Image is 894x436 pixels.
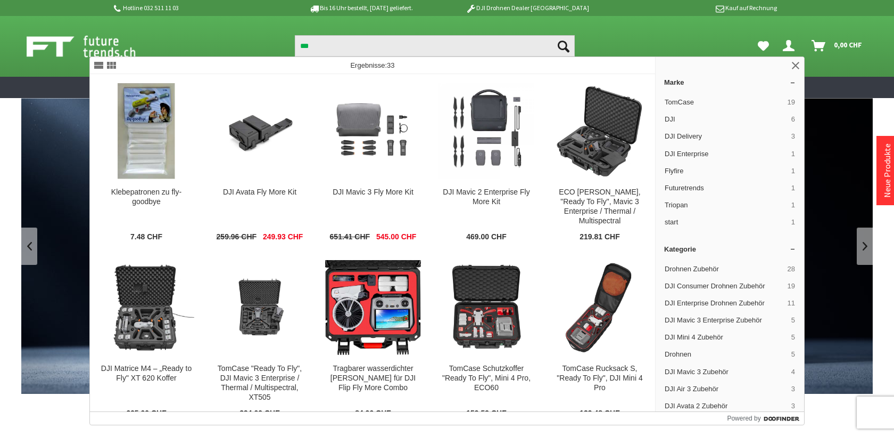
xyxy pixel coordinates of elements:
[444,2,610,14] p: DJI Drohnen Dealer [GEOGRAPHIC_DATA]
[325,93,421,169] img: DJI Mavic 3 Fly More Kit
[387,61,394,69] span: 33
[791,166,795,176] span: 1
[317,251,429,427] a: Tragbarer wasserdichter Hartschalenkoffer für DJI Flip Fly More Combo Tragbarer wasserdichter [PE...
[212,188,308,197] div: DJI Avata Fly More Kit
[665,298,783,308] span: DJI Enterprise Drohnen Zubehör
[791,183,795,193] span: 1
[727,414,760,423] span: Powered by
[788,281,795,291] span: 19
[665,217,787,227] span: start
[203,251,316,427] a: TomCase "Ready To Fly", DJI Mavic 3 Enterprise / Thermal / Multispectral, XT505 TomCase "Ready To...
[665,333,787,342] span: DJI Mini 4 Zubehör
[788,264,795,274] span: 28
[112,2,278,14] p: Hotline 032 511 11 03
[665,401,787,411] span: DJI Avata 2 Zubehör
[212,276,308,340] img: TomCase "Ready To Fly", DJI Mavic 3 Enterprise / Thermal / Multispectral, XT505
[90,251,203,427] a: DJI Matrice M4 – „Ready to Fly" XT 620 Koffer DJI Matrice M4 – „Ready to Fly" XT 620 Koffer 665.0...
[317,75,429,251] a: DJI Mavic 3 Fly More Kit DJI Mavic 3 Fly More Kit 651.41 CHF 545.00 CHF
[430,75,543,251] a: DJI Mavic 2 Enterprise Fly More Kit DJI Mavic 2 Enterprise Fly More Kit 469.00 CHF
[90,75,203,251] a: Klebepatronen zu fly-goodbye Klebepatronen zu fly-goodbye 7.48 CHF
[665,200,787,210] span: Triopan
[552,35,575,56] button: Suchen
[21,98,873,394] a: DJI Matrice 4 Enterprise Drohnen Serie - M4T und M4E
[727,412,804,425] a: Powered by
[791,316,795,325] span: 5
[552,83,648,179] img: ECO Schutzkoffer, "Ready To Fly", Mavic 3 Enterprise / Thermal / Multispectral
[466,232,506,242] span: 469.00 CHF
[263,232,303,242] span: 249.93 CHF
[376,232,416,242] span: 545.00 CHF
[438,83,534,179] img: DJI Mavic 2 Enterprise Fly More Kit
[665,281,783,291] span: DJI Consumer Drohnen Zubehör
[98,364,194,383] div: DJI Matrice M4 – „Ready to Fly" XT 620 Koffer
[325,188,421,197] div: DJI Mavic 3 Fly More Kit
[438,260,534,356] img: TomCase Schutzkoffer "Ready To Fly", Mini 4 Pro, ECO60
[791,350,795,359] span: 5
[126,409,166,418] span: 665.00 CHF
[834,36,862,53] span: 0,00 CHF
[552,188,648,226] div: ECO [PERSON_NAME], "Ready To Fly", Mavic 3 Enterprise / Thermal / Multispectral
[665,316,787,325] span: DJI Mavic 3 Enterprise Zubehör
[665,98,783,107] span: TomCase
[330,232,370,242] span: 651.41 CHF
[807,35,867,56] a: Warenkorb
[791,132,795,141] span: 3
[779,35,803,56] a: Dein Konto
[552,260,648,356] img: TomCase Rucksack S, "Ready To Fly", DJI Mini 4 Pro
[752,35,774,56] a: Meine Favoriten
[665,166,787,176] span: Flyfire
[552,364,648,393] div: TomCase Rucksack S, "Ready To Fly", DJI Mini 4 Pro
[791,333,795,342] span: 5
[791,149,795,159] span: 1
[665,367,787,377] span: DJI Mavic 3 Zubehör
[665,183,787,193] span: Futuretrends
[98,260,194,356] img: DJI Matrice M4 – „Ready to Fly" XT 620 Koffer
[791,115,795,124] span: 6
[791,367,795,377] span: 4
[203,75,316,251] a: DJI Avata Fly More Kit DJI Avata Fly More Kit 259.96 CHF 249.93 CHF
[665,115,787,124] span: DJI
[430,251,543,427] a: TomCase Schutzkoffer "Ready To Fly", Mini 4 Pro, ECO60 TomCase Schutzkoffer "Ready To Fly", Mini ...
[130,232,162,242] span: 7.48 CHF
[665,350,787,359] span: Drohnen
[665,132,787,141] span: DJI Delivery
[212,93,308,169] img: DJI Avata Fly More Kit
[212,364,308,402] div: TomCase "Ready To Fly", DJI Mavic 3 Enterprise / Thermal / Multispectral, XT505
[295,35,575,56] input: Produkt, Marke, Kategorie, EAN, Artikelnummer…
[788,98,795,107] span: 19
[325,260,421,356] img: Tragbarer wasserdichter Hartschalenkoffer für DJI Flip Fly More Combo
[656,241,804,257] a: Kategorie
[543,251,656,427] a: TomCase Rucksack S, "Ready To Fly", DJI Mini 4 Pro TomCase Rucksack S, "Ready To Fly", DJI Mini 4...
[665,264,783,274] span: Drohnen Zubehör
[543,75,656,251] a: ECO Schutzkoffer, "Ready To Fly", Mavic 3 Enterprise / Thermal / Multispectral ECO [PERSON_NAME],...
[580,232,619,242] span: 219.81 CHF
[882,143,892,198] a: Neue Produkte
[355,409,391,418] span: 84.00 CHF
[27,33,159,60] img: Shop Futuretrends - zur Startseite wechseln
[791,200,795,210] span: 1
[788,298,795,308] span: 11
[656,74,804,91] a: Marke
[665,384,787,394] span: DJI Air 3 Zubehör
[791,384,795,394] span: 3
[278,2,444,14] p: Bis 16 Uhr bestellt, [DATE] geliefert.
[466,409,506,418] span: 159.59 CHF
[791,401,795,411] span: 3
[791,217,795,227] span: 1
[580,409,619,418] span: 129.48 CHF
[438,364,534,393] div: TomCase Schutzkoffer "Ready To Fly", Mini 4 Pro, ECO60
[438,188,534,207] div: DJI Mavic 2 Enterprise Fly More Kit
[665,149,787,159] span: DJI Enterprise
[610,2,776,14] p: Kauf auf Rechnung
[239,409,279,418] span: 294.00 CHF
[98,188,194,207] div: Klebepatronen zu fly-goodbye
[118,83,176,179] img: Klebepatronen zu fly-goodbye
[325,364,421,393] div: Tragbarer wasserdichter [PERSON_NAME] für DJI Flip Fly More Combo
[350,61,394,69] span: Ergebnisse:
[217,232,256,242] span: 259.96 CHF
